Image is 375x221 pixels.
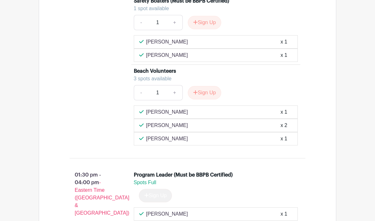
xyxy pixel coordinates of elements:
p: [PERSON_NAME] [146,135,188,143]
p: [PERSON_NAME] [146,52,188,59]
p: 01:30 pm - 04:00 pm [59,169,124,220]
button: Sign Up [188,86,221,100]
div: 3 spots available [134,75,293,83]
p: [PERSON_NAME] [146,109,188,116]
p: [PERSON_NAME] [146,211,188,218]
div: x 2 [281,122,287,130]
span: Spots Full [134,180,156,185]
p: [PERSON_NAME] [146,38,188,46]
a: + [167,15,183,30]
div: x 1 [281,38,287,46]
button: Sign Up [188,16,221,30]
div: x 1 [281,211,287,218]
a: - [134,15,148,30]
div: x 1 [281,52,287,59]
a: - [134,85,148,101]
div: x 1 [281,109,287,116]
div: Program Leader (Must be BBPB Certified) [134,171,233,179]
span: - Eastern Time ([GEOGRAPHIC_DATA] & [GEOGRAPHIC_DATA]) [75,180,129,216]
p: [PERSON_NAME] [146,122,188,130]
div: 1 spot available [134,5,293,13]
div: Beach Volunteers [134,68,176,75]
div: x 1 [281,135,287,143]
a: + [167,85,183,101]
